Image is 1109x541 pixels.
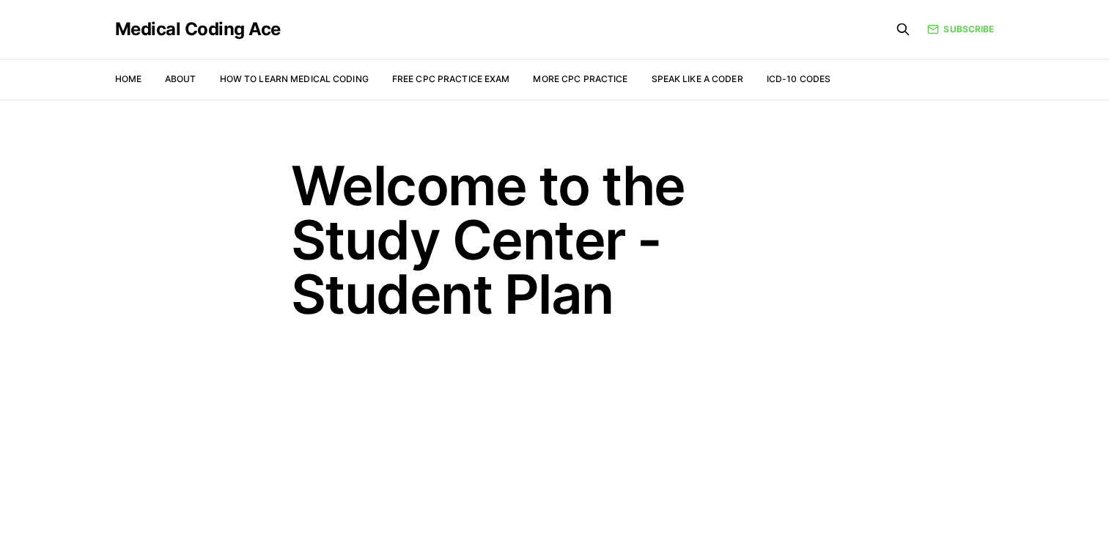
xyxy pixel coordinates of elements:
a: Speak Like a Coder [652,73,743,84]
a: Subscribe [927,23,994,36]
a: About [165,73,196,84]
a: Medical Coding Ace [115,21,281,38]
a: Free CPC Practice Exam [392,73,510,84]
a: ICD-10 Codes [767,73,830,84]
a: Home [115,73,141,84]
a: More CPC Practice [533,73,627,84]
h1: Welcome to the Study Center - Student Plan [291,158,819,321]
a: How to Learn Medical Coding [220,73,369,84]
